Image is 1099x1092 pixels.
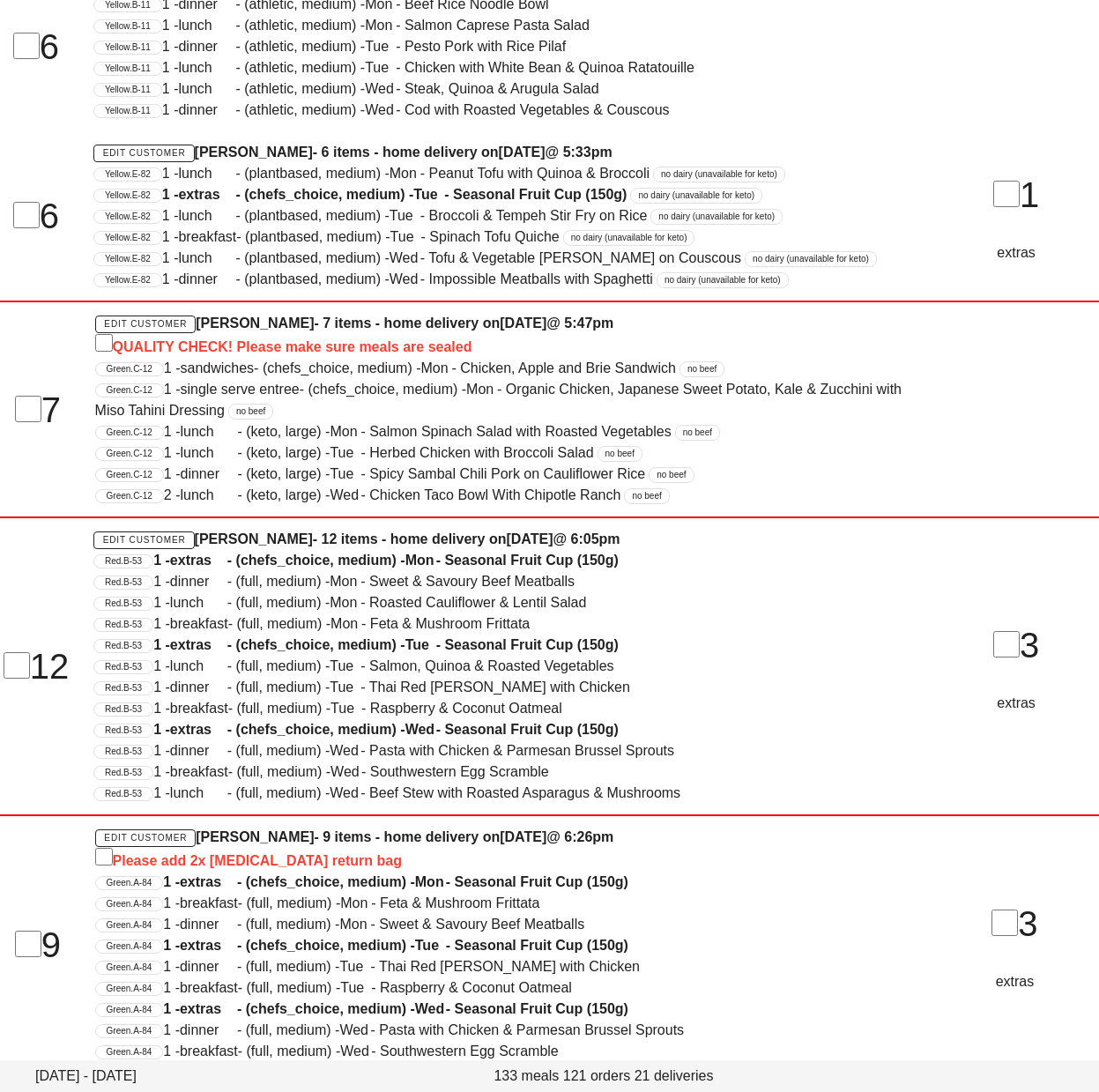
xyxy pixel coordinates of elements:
span: lunch [181,421,238,442]
span: single serve entree [181,379,300,400]
span: 1 - - (plantbased, medium) - - Broccoli & Tempeh Stir Fry on Rice [162,208,648,223]
span: extras [180,872,237,893]
span: 1 - - (keto, large) - - Spicy Sambal Chili Pork on Cauliflower Rice [164,466,645,481]
span: Yellow.E-82 [105,211,151,223]
span: Red.B-53 [105,598,142,610]
span: [DATE] [506,531,553,546]
span: Yellow.E-82 [105,274,151,286]
span: breakfast [180,1041,238,1062]
span: Red.B-53 [105,788,142,800]
span: 1 - - (chefs_choice, medium) - - Organic Chicken, Japanese Sweet Potato, Kale & Zucchini with Mis... [95,382,902,418]
span: Green.A-84 [107,1025,152,1037]
div: 3 [932,897,1097,950]
a: Edit Customer [93,531,195,549]
span: 1 - - (full, medium) - - Beef Stew with Roasted Asparagus & Mushrooms [153,785,680,800]
span: 1 - - (full, medium) - - Thai Red [PERSON_NAME] with Chicken [163,959,640,974]
span: 1 - - (full, medium) - - Raspberry & Coconut Oatmeal [163,980,572,995]
div: QUALITY CHECK! Please make sure meals are sealed [95,334,911,358]
span: 1 - - (chefs_choice, medium) - - Seasonal Fruit Cup (150g) [162,187,627,202]
span: Green.C-12 [107,427,152,439]
span: dinner [180,1020,237,1041]
span: dinner [180,956,237,977]
span: lunch [178,163,235,184]
span: lunch [181,485,238,506]
span: [DATE] [499,145,546,160]
span: extras [180,999,237,1020]
span: 1 - - (chefs_choice, medium) - - Seasonal Fruit Cup (150g) [163,874,628,889]
span: Mon [405,550,436,571]
span: [DATE] [500,316,546,331]
span: Edit Customer [103,833,187,843]
span: Mon [466,379,497,400]
h4: [PERSON_NAME] - 12 items - home delivery on [93,529,912,550]
span: Tue [390,205,420,227]
span: Tue [365,36,396,57]
span: Green.A-84 [107,962,152,974]
span: Wed [330,740,360,761]
span: Yellow.B-11 [105,41,151,54]
span: Green.A-84 [107,919,152,932]
span: [DATE] [500,829,546,844]
span: Edit Customer [102,148,186,158]
span: 1 - - (full, medium) - - Southwestern Egg Scramble [163,1044,558,1059]
span: 1 - - (chefs_choice, medium) - - Seasonal Fruit Cup (150g) [163,938,628,953]
span: 1 - - (full, medium) - - Roasted Cauliflower & Lentil Salad [153,595,586,610]
span: Green.C-12 [107,363,152,375]
span: lunch [178,57,235,78]
h4: [PERSON_NAME] - 6 items - home delivery on [93,142,912,163]
span: dinner [178,36,235,57]
span: 1 - - (full, medium) - - Sweet & Savoury Beef Meatballs [153,574,575,589]
h4: [PERSON_NAME] - 9 items - home delivery on [95,827,911,872]
span: 1 - - (athletic, medium) - - Chicken with White Bean & Quinoa Ratatouille [162,60,694,75]
span: 1 - - (chefs_choice, medium) - - Seasonal Fruit Cup (150g) [163,1001,628,1016]
span: Tue [330,677,360,698]
span: Green.C-12 [107,469,152,481]
span: Tue [405,635,436,656]
span: @ 6:26pm [546,829,613,844]
a: Edit Customer [93,145,195,162]
span: Tue [330,698,361,719]
span: Red.B-53 [105,746,142,758]
div: 3 [933,619,1099,672]
span: Tue [340,977,371,999]
span: 1 - - (full, medium) - - Raspberry & Coconut Oatmeal [153,701,562,716]
span: breakfast [178,227,236,248]
span: Green.A-84 [107,1046,152,1059]
span: Wed [330,485,360,506]
span: 1 - - (full, medium) - - Thai Red [PERSON_NAME] with Chicken [153,680,630,695]
span: 1 - - (athletic, medium) - - Cod with Roasted Vegetables & Couscous [162,102,670,117]
span: 1 - - (full, medium) - - Feta & Mushroom Frittata [163,895,539,910]
span: 1 - - (athletic, medium) - - Pesto Pork with Rice Pilaf [162,39,566,54]
span: lunch [178,78,235,100]
span: 1 - - (chefs_choice, medium) - - Chicken, Apple and Brie Sandwich [164,360,676,375]
span: dinner [170,740,227,761]
span: Edit Customer [102,535,186,545]
span: Mon [415,872,446,893]
span: lunch [170,783,227,804]
span: breakfast [180,893,238,914]
span: Edit Customer [103,319,187,329]
span: lunch [178,248,235,269]
span: 2 - - (keto, large) - - Chicken Taco Bowl With Chipotle Ranch [164,487,621,502]
h4: [PERSON_NAME] - 7 items - home delivery on [95,313,911,358]
span: Wed [405,719,436,740]
span: Mon [330,592,360,613]
span: breakfast [170,698,228,719]
span: Green.C-12 [107,490,152,502]
span: dinner [180,914,237,935]
span: Green.C-12 [107,384,152,397]
span: extras [178,184,235,205]
span: Tue [339,956,370,977]
span: Red.B-53 [105,555,142,568]
span: breakfast [180,977,238,999]
span: Mon [390,163,420,184]
span: lunch [178,205,235,227]
span: 1 - - (chefs_choice, medium) - - Seasonal Fruit Cup (150g) [153,637,619,652]
span: 1 - - (plantbased, medium) - - Impossible Meatballs with Spaghetti [162,271,653,286]
span: Red.B-53 [105,724,142,737]
span: lunch [170,656,227,677]
span: Mon [330,421,360,442]
span: extras [170,550,227,571]
span: 1 - - (athletic, medium) - - Steak, Quinoa & Arugula Salad [162,81,599,96]
span: breakfast [170,613,228,635]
